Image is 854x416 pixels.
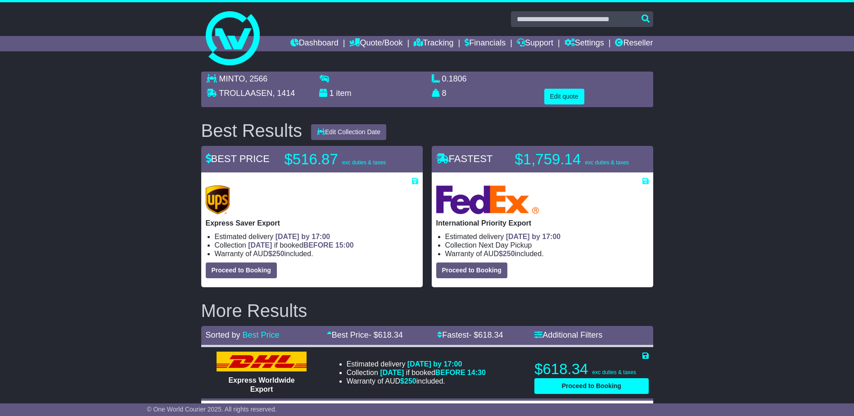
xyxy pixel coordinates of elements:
[369,330,403,339] span: - $
[215,232,418,241] li: Estimated delivery
[534,330,602,339] a: Additional Filters
[436,153,493,164] span: FASTEST
[290,36,339,51] a: Dashboard
[248,241,272,249] span: [DATE]
[330,89,334,98] span: 1
[469,330,503,339] span: - $
[400,377,416,385] span: $
[465,36,506,51] a: Financials
[248,241,353,249] span: if booked
[445,241,649,249] li: Collection
[276,233,330,240] span: [DATE] by 17:00
[479,241,532,249] span: Next Day Pickup
[478,330,503,339] span: 618.34
[592,369,636,375] span: exc duties & taxes
[349,36,402,51] a: Quote/Book
[206,153,270,164] span: BEST PRICE
[407,360,462,368] span: [DATE] by 17:00
[442,89,447,98] span: 8
[206,185,230,214] img: UPS (new): Express Saver Export
[615,36,653,51] a: Reseller
[534,378,648,394] button: Proceed to Booking
[442,74,467,83] span: 0.1806
[534,360,648,378] p: $618.34
[506,233,561,240] span: [DATE] by 17:00
[445,249,649,258] li: Warranty of AUD included.
[327,330,403,339] a: Best Price- $618.34
[380,369,485,376] span: if booked
[445,232,649,241] li: Estimated delivery
[342,159,386,166] span: exc duties & taxes
[517,36,553,51] a: Support
[499,250,515,258] span: $
[245,74,267,83] span: , 2566
[347,377,486,385] li: Warranty of AUD included.
[436,219,649,227] p: International Priority Export
[219,74,245,83] span: MINTO
[544,89,584,104] button: Edit quote
[336,89,352,98] span: item
[335,241,354,249] span: 15:00
[585,159,628,166] span: exc duties & taxes
[347,360,486,368] li: Estimated delivery
[404,377,416,385] span: 250
[515,150,629,168] p: $1,759.14
[435,369,465,376] span: BEFORE
[437,330,503,339] a: Fastest- $618.34
[380,369,404,376] span: [DATE]
[565,36,604,51] a: Settings
[285,150,397,168] p: $516.87
[436,262,507,278] button: Proceed to Booking
[268,250,285,258] span: $
[303,241,334,249] span: BEFORE
[201,301,653,321] h2: More Results
[243,330,280,339] a: Best Price
[217,352,307,371] img: DHL: Express Worldwide Export
[436,185,539,214] img: FedEx Express: International Priority Export
[311,124,386,140] button: Edit Collection Date
[206,330,240,339] span: Sorted by
[467,369,486,376] span: 14:30
[215,249,418,258] li: Warranty of AUD included.
[228,376,294,393] span: Express Worldwide Export
[272,89,295,98] span: , 1414
[215,241,418,249] li: Collection
[147,406,277,413] span: © One World Courier 2025. All rights reserved.
[206,219,418,227] p: Express Saver Export
[197,121,307,140] div: Best Results
[206,262,277,278] button: Proceed to Booking
[219,89,272,98] span: TROLLAASEN
[414,36,453,51] a: Tracking
[503,250,515,258] span: 250
[272,250,285,258] span: 250
[378,330,403,339] span: 618.34
[347,368,486,377] li: Collection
